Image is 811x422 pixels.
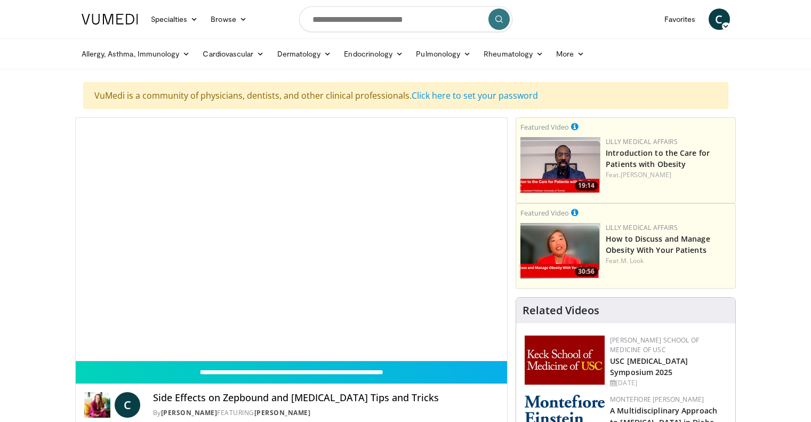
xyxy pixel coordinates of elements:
[610,356,688,377] a: USC [MEDICAL_DATA] Symposium 2025
[520,223,600,279] img: c98a6a29-1ea0-4bd5-8cf5-4d1e188984a7.png.150x105_q85_crop-smart_upscale.png
[606,148,710,169] a: Introduction to the Care for Patients with Obesity
[523,304,599,317] h4: Related Videos
[610,395,704,404] a: Montefiore [PERSON_NAME]
[153,392,499,404] h4: Side Effects on Zepbound and [MEDICAL_DATA] Tips and Tricks
[606,256,731,266] div: Feat.
[610,378,727,388] div: [DATE]
[606,234,710,255] a: How to Discuss and Manage Obesity With Your Patients
[144,9,205,30] a: Specialties
[82,14,138,25] img: VuMedi Logo
[161,408,218,417] a: [PERSON_NAME]
[520,208,569,218] small: Featured Video
[575,181,598,190] span: 19:14
[412,90,538,101] a: Click here to set your password
[525,336,605,385] img: 7b941f1f-d101-407a-8bfa-07bd47db01ba.png.150x105_q85_autocrop_double_scale_upscale_version-0.2.jpg
[75,43,197,65] a: Allergy, Asthma, Immunology
[76,118,508,361] video-js: Video Player
[550,43,591,65] a: More
[621,170,671,179] a: [PERSON_NAME]
[520,122,569,132] small: Featured Video
[83,82,728,109] div: VuMedi is a community of physicians, dentists, and other clinical professionals.
[115,392,140,418] a: C
[606,223,678,232] a: Lilly Medical Affairs
[658,9,702,30] a: Favorites
[196,43,270,65] a: Cardiovascular
[606,170,731,180] div: Feat.
[477,43,550,65] a: Rheumatology
[606,137,678,146] a: Lilly Medical Affairs
[254,408,311,417] a: [PERSON_NAME]
[204,9,253,30] a: Browse
[271,43,338,65] a: Dermatology
[621,256,644,265] a: M. Look
[409,43,477,65] a: Pulmonology
[610,336,699,354] a: [PERSON_NAME] School of Medicine of USC
[709,9,730,30] a: C
[520,137,600,193] img: acc2e291-ced4-4dd5-b17b-d06994da28f3.png.150x105_q85_crop-smart_upscale.png
[520,223,600,279] a: 30:56
[84,392,110,418] img: Dr. Carolynn Francavilla
[575,267,598,276] span: 30:56
[153,408,499,418] div: By FEATURING
[299,6,512,32] input: Search topics, interventions
[338,43,409,65] a: Endocrinology
[520,137,600,193] a: 19:14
